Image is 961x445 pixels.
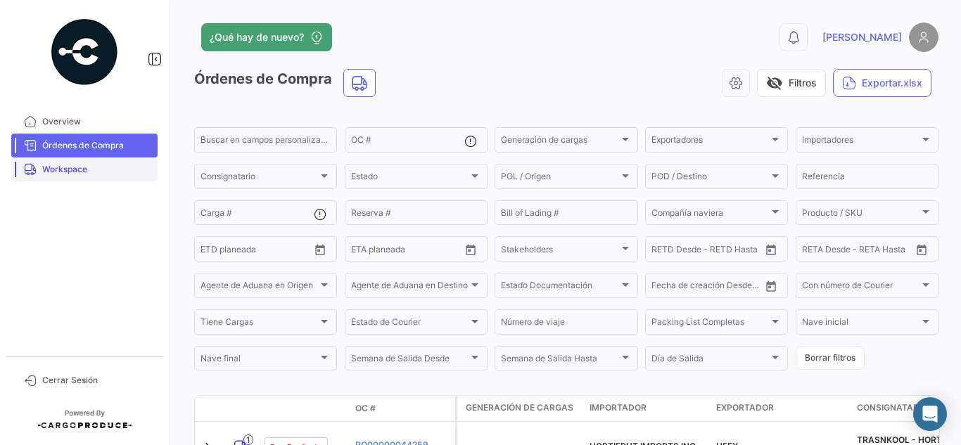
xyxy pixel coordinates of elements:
[833,69,931,97] button: Exportar.xlsx
[909,22,938,52] img: placeholder-user.png
[584,396,711,421] datatable-header-cell: Importador
[42,139,152,152] span: Órdenes de Compra
[11,134,158,157] a: Órdenes de Compra
[837,246,889,256] input: Hasta
[802,210,919,220] span: Producto / SKU
[351,356,469,366] span: Semana de Salida Desde
[355,402,376,415] span: OC #
[344,70,375,96] button: Land
[822,30,902,44] span: [PERSON_NAME]
[201,283,318,292] span: Agente de Aduana en Origen
[351,174,469,183] span: Estado
[501,283,618,292] span: Estado Documentación
[651,356,769,366] span: Día de Salida
[501,137,618,147] span: Generación de cargas
[687,246,739,256] input: Hasta
[386,246,438,256] input: Hasta
[651,319,769,329] span: Packing List Completas
[802,137,919,147] span: Importadores
[501,356,618,366] span: Semana de Salida Hasta
[802,319,919,329] span: Nave inicial
[243,434,253,445] span: 1
[223,403,258,414] datatable-header-cell: Modo de Transporte
[716,401,774,414] span: Exportador
[802,283,919,292] span: Con número de Courier
[49,17,120,87] img: powered-by.png
[766,75,783,91] span: visibility_off
[310,239,331,260] button: Open calendar
[913,397,947,431] div: Abrir Intercom Messenger
[460,239,481,260] button: Open calendar
[501,174,618,183] span: POL / Origen
[194,69,380,97] h3: Órdenes de Compra
[351,283,469,292] span: Agente de Aduana en Destino
[857,401,927,414] span: Consignatario
[651,246,677,256] input: Desde
[457,396,584,421] datatable-header-cell: Generación de cargas
[760,239,782,260] button: Open calendar
[760,276,782,297] button: Open calendar
[651,210,769,220] span: Compañía naviera
[590,401,647,414] span: Importador
[201,23,332,51] button: ¿Qué hay de nuevo?
[350,396,455,420] datatable-header-cell: OC #
[201,319,318,329] span: Tiene Cargas
[42,115,152,128] span: Overview
[687,283,739,292] input: Hasta
[11,110,158,134] a: Overview
[201,356,318,366] span: Nave final
[42,374,152,387] span: Cerrar Sesión
[201,174,318,183] span: Consignatario
[911,239,932,260] button: Open calendar
[42,163,152,176] span: Workspace
[11,157,158,181] a: Workspace
[466,401,573,414] span: Generación de cargas
[236,246,288,256] input: Hasta
[210,30,304,44] span: ¿Qué hay de nuevo?
[351,246,376,256] input: Desde
[651,174,769,183] span: POD / Destino
[351,319,469,329] span: Estado de Courier
[258,403,350,414] datatable-header-cell: Estado Doc.
[802,246,827,256] input: Desde
[711,396,851,421] datatable-header-cell: Exportador
[757,69,826,97] button: visibility_offFiltros
[501,246,618,256] span: Stakeholders
[796,347,865,370] button: Borrar filtros
[201,246,226,256] input: Desde
[651,137,769,147] span: Exportadores
[651,283,677,292] input: Desde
